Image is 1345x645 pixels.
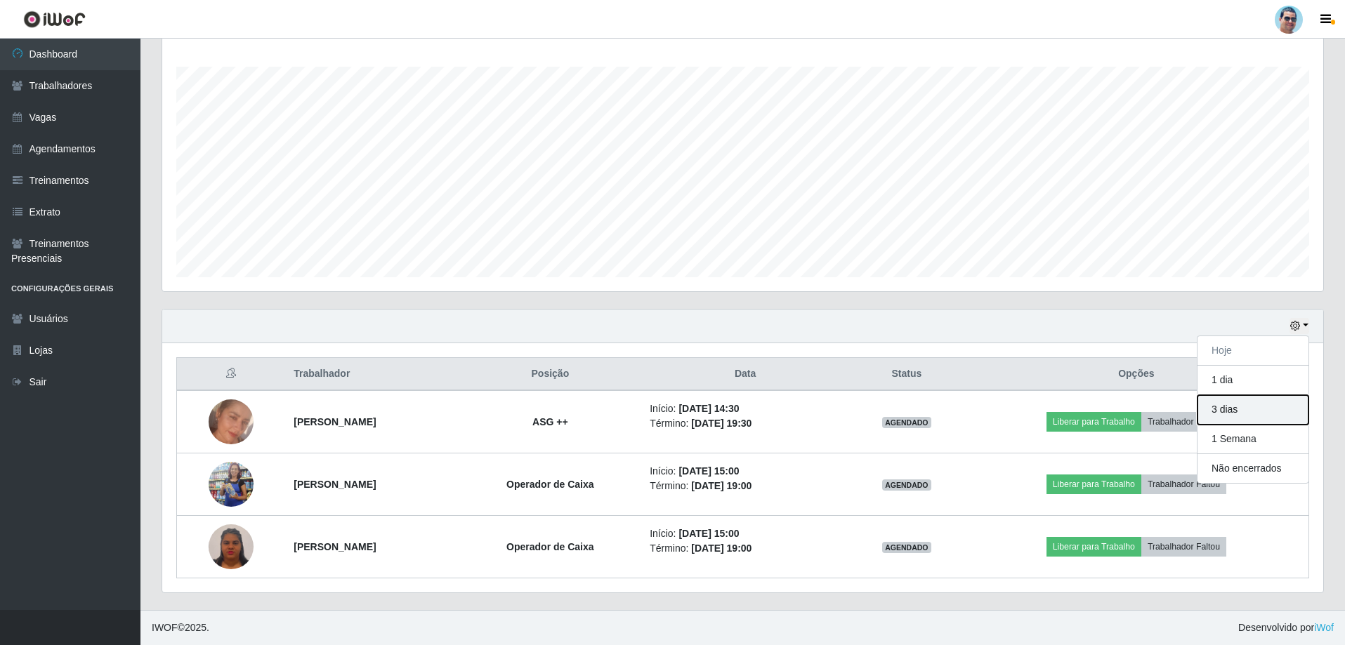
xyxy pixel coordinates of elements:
[1198,454,1308,483] button: Não encerrados
[678,403,739,414] time: [DATE] 14:30
[650,479,841,493] li: Término:
[23,11,86,28] img: CoreUI Logo
[678,528,739,539] time: [DATE] 15:00
[691,480,752,491] time: [DATE] 19:00
[209,399,254,444] img: 1744983332525.jpeg
[506,541,594,552] strong: Operador de Caixa
[294,416,376,427] strong: [PERSON_NAME]
[1238,620,1334,635] span: Desenvolvido por
[650,416,841,431] li: Término:
[1141,412,1226,432] button: Trabalhador Faltou
[964,358,1309,391] th: Opções
[294,479,376,490] strong: [PERSON_NAME]
[882,417,931,428] span: AGENDADO
[650,541,841,556] li: Término:
[1047,412,1141,432] button: Liberar para Trabalho
[641,358,849,391] th: Data
[691,418,752,429] time: [DATE] 19:30
[1198,366,1308,395] button: 1 dia
[152,622,178,633] span: IWOF
[294,541,376,552] strong: [PERSON_NAME]
[691,543,752,554] time: [DATE] 19:00
[650,464,841,479] li: Início:
[152,620,209,635] span: © 2025 .
[678,465,739,477] time: [DATE] 15:00
[1047,537,1141,557] button: Liberar para Trabalho
[1314,622,1334,633] a: iWof
[209,522,254,571] img: 1752886707341.jpeg
[209,433,254,536] img: 1705104978239.jpeg
[849,358,964,391] th: Status
[650,526,841,541] li: Início:
[650,401,841,416] li: Início:
[1141,474,1226,494] button: Trabalhador Faltou
[1198,425,1308,454] button: 1 Semana
[459,358,642,391] th: Posição
[285,358,459,391] th: Trabalhador
[1198,395,1308,425] button: 3 dias
[882,542,931,553] span: AGENDADO
[532,416,568,427] strong: ASG ++
[1047,474,1141,494] button: Liberar para Trabalho
[882,479,931,491] span: AGENDADO
[506,479,594,490] strong: Operador de Caixa
[1141,537,1226,557] button: Trabalhador Faltou
[1198,336,1308,366] button: Hoje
